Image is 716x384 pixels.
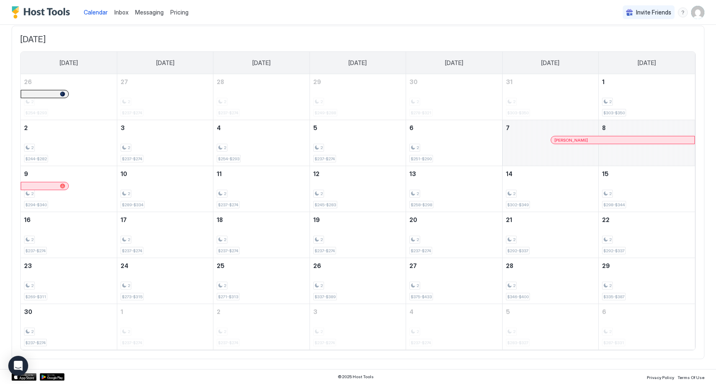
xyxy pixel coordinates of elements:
[117,258,213,273] a: November 24, 2025
[437,52,472,74] a: Thursday
[217,262,225,269] span: 25
[21,120,117,135] a: November 2, 2025
[314,248,335,254] span: $237-$274
[503,258,598,273] a: November 28, 2025
[213,120,309,135] a: November 4, 2025
[599,304,695,319] a: December 6, 2025
[507,294,529,299] span: $346-$400
[409,216,417,223] span: 20
[406,120,502,135] a: November 6, 2025
[609,283,612,288] span: 2
[121,124,125,131] span: 3
[609,237,612,242] span: 2
[513,283,515,288] span: 2
[629,52,664,74] a: Saturday
[218,156,239,162] span: $254-$293
[122,202,143,208] span: $289-$334
[117,258,213,304] td: November 24, 2025
[224,145,226,150] span: 2
[678,7,688,17] div: menu
[244,52,279,74] a: Tuesday
[533,52,568,74] a: Friday
[156,59,174,67] span: [DATE]
[554,138,691,143] div: [PERSON_NAME]
[310,258,406,304] td: November 26, 2025
[122,294,143,299] span: $273-$315
[506,308,510,315] span: 5
[121,262,128,269] span: 24
[409,262,417,269] span: 27
[603,294,624,299] span: $335-$387
[310,74,406,120] td: October 29, 2025
[31,145,34,150] span: 2
[12,373,36,381] a: App Store
[503,212,598,227] a: November 21, 2025
[310,120,406,166] td: November 5, 2025
[224,237,226,242] span: 2
[513,191,515,196] span: 2
[217,124,221,131] span: 4
[406,212,502,258] td: November 20, 2025
[21,258,117,273] a: November 23, 2025
[313,78,321,85] span: 29
[406,258,502,304] td: November 27, 2025
[602,124,606,131] span: 8
[121,170,127,177] span: 10
[599,212,695,227] a: November 22, 2025
[599,258,695,304] td: November 29, 2025
[313,124,317,131] span: 5
[24,308,32,315] span: 30
[117,74,213,89] a: October 27, 2025
[51,52,86,74] a: Sunday
[21,304,117,319] a: November 30, 2025
[310,166,406,181] a: November 12, 2025
[60,59,78,67] span: [DATE]
[609,99,612,104] span: 2
[599,120,695,166] td: November 8, 2025
[406,74,502,89] a: October 30, 2025
[541,59,559,67] span: [DATE]
[502,258,598,304] td: November 28, 2025
[121,216,127,223] span: 17
[310,212,406,227] a: November 19, 2025
[406,166,502,212] td: November 13, 2025
[320,237,323,242] span: 2
[21,304,117,350] td: November 30, 2025
[313,216,320,223] span: 19
[503,120,598,135] a: November 7, 2025
[213,258,309,273] a: November 25, 2025
[409,78,418,85] span: 30
[506,124,510,131] span: 7
[310,166,406,212] td: November 12, 2025
[320,191,323,196] span: 2
[310,304,406,350] td: December 3, 2025
[21,74,117,120] td: October 26, 2025
[310,258,406,273] a: November 26, 2025
[21,120,117,166] td: November 2, 2025
[603,202,625,208] span: $298-$344
[506,78,513,85] span: 31
[677,372,704,381] a: Terms Of Use
[117,212,213,258] td: November 17, 2025
[121,78,128,85] span: 27
[406,304,502,350] td: December 4, 2025
[135,8,164,17] a: Messaging
[224,283,226,288] span: 2
[502,212,598,258] td: November 21, 2025
[409,308,414,315] span: 4
[213,74,310,120] td: October 28, 2025
[638,59,656,67] span: [DATE]
[24,78,32,85] span: 26
[502,74,598,120] td: October 31, 2025
[647,375,674,380] span: Privacy Policy
[213,166,309,181] a: November 11, 2025
[406,304,502,319] a: December 4, 2025
[503,74,598,89] a: October 31, 2025
[416,283,419,288] span: 2
[313,308,317,315] span: 3
[217,78,224,85] span: 28
[411,202,432,208] span: $258-$298
[406,258,502,273] a: November 27, 2025
[602,216,610,223] span: 22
